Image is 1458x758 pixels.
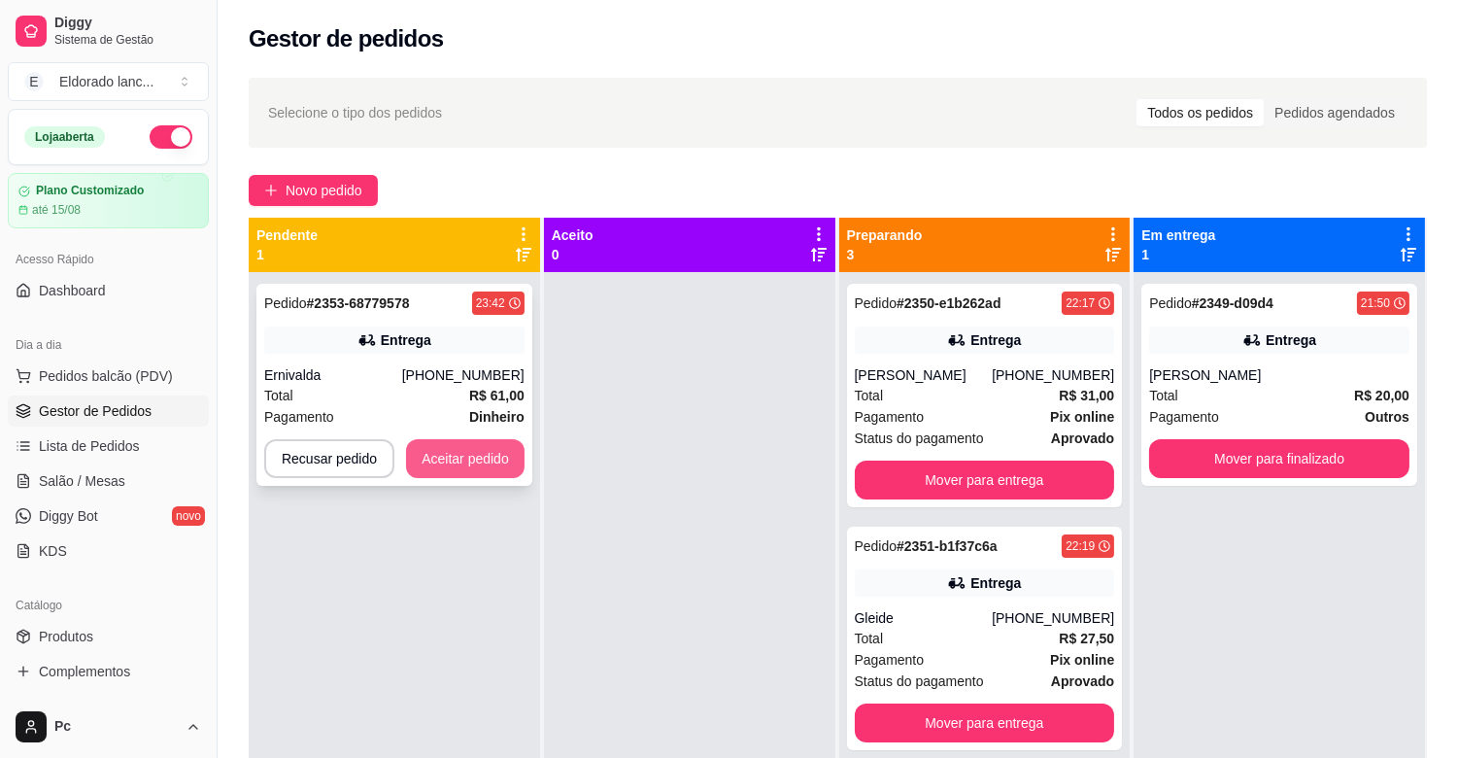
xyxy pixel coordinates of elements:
[855,406,925,428] span: Pagamento
[8,396,209,427] a: Gestor de Pedidos
[8,329,209,361] div: Dia a dia
[264,385,293,406] span: Total
[39,506,98,526] span: Diggy Bot
[402,365,525,385] div: [PHONE_NUMBER]
[8,500,209,532] a: Diggy Botnovo
[1059,388,1114,403] strong: R$ 31,00
[8,621,209,652] a: Produtos
[150,125,192,149] button: Alterar Status
[552,225,593,245] p: Aceito
[264,295,307,311] span: Pedido
[1149,295,1192,311] span: Pedido
[552,245,593,264] p: 0
[54,15,201,32] span: Diggy
[847,225,923,245] p: Preparando
[8,275,209,306] a: Dashboard
[264,184,278,197] span: plus
[307,295,410,311] strong: # 2353-68779578
[1149,365,1409,385] div: [PERSON_NAME]
[8,244,209,275] div: Acesso Rápido
[406,439,525,478] button: Aceitar pedido
[1365,409,1409,425] strong: Outros
[8,465,209,497] a: Salão / Mesas
[1266,330,1316,350] div: Entrega
[1192,295,1273,311] strong: # 2349-d09d4
[39,627,93,646] span: Produtos
[268,102,442,123] span: Selecione o tipo dos pedidos
[855,628,884,649] span: Total
[1051,673,1114,689] strong: aprovado
[8,361,209,392] button: Pedidos balcão (PDV)
[249,23,444,54] h2: Gestor de pedidos
[256,245,318,264] p: 1
[39,662,130,681] span: Complementos
[8,62,209,101] button: Select a team
[54,718,178,736] span: Pc
[8,656,209,687] a: Complementos
[39,281,106,300] span: Dashboard
[476,295,505,311] div: 23:42
[1361,295,1390,311] div: 21:50
[1141,225,1215,245] p: Em entrega
[855,538,898,554] span: Pedido
[897,295,1000,311] strong: # 2350-e1b262ad
[855,608,993,628] div: Gleide
[264,439,394,478] button: Recusar pedido
[1149,439,1409,478] button: Mover para finalizado
[1149,385,1178,406] span: Total
[855,385,884,406] span: Total
[39,366,173,386] span: Pedidos balcão (PDV)
[59,72,153,91] div: Eldorado lanc ...
[855,461,1115,500] button: Mover para entrega
[855,704,1115,742] button: Mover para entrega
[855,428,984,449] span: Status do pagamento
[8,8,209,54] a: DiggySistema de Gestão
[39,401,152,421] span: Gestor de Pedidos
[256,225,318,245] p: Pendente
[8,431,209,462] a: Lista de Pedidos
[54,32,201,48] span: Sistema de Gestão
[855,295,898,311] span: Pedido
[1141,245,1215,264] p: 1
[855,365,993,385] div: [PERSON_NAME]
[855,649,925,671] span: Pagamento
[469,409,525,425] strong: Dinheiro
[855,671,984,692] span: Status do pagamento
[24,72,44,91] span: E
[970,330,1021,350] div: Entrega
[24,126,105,148] div: Loja aberta
[1059,631,1114,646] strong: R$ 27,50
[897,538,998,554] strong: # 2351-b1f37c6a
[847,245,923,264] p: 3
[1136,99,1264,126] div: Todos os pedidos
[39,471,125,491] span: Salão / Mesas
[36,184,144,198] article: Plano Customizado
[39,436,140,456] span: Lista de Pedidos
[1066,538,1095,554] div: 22:19
[39,541,67,561] span: KDS
[469,388,525,403] strong: R$ 61,00
[1354,388,1409,403] strong: R$ 20,00
[1066,295,1095,311] div: 22:17
[1051,431,1114,446] strong: aprovado
[264,406,334,428] span: Pagamento
[381,330,431,350] div: Entrega
[286,180,362,201] span: Novo pedido
[992,365,1114,385] div: [PHONE_NUMBER]
[249,175,378,206] button: Novo pedido
[264,365,402,385] div: Ernivalda
[1264,99,1406,126] div: Pedidos agendados
[1050,652,1114,668] strong: Pix online
[992,608,1114,628] div: [PHONE_NUMBER]
[970,573,1021,593] div: Entrega
[8,173,209,228] a: Plano Customizadoaté 15/08
[8,535,209,567] a: KDS
[1149,406,1219,428] span: Pagamento
[32,202,81,218] article: até 15/08
[8,590,209,621] div: Catálogo
[8,704,209,750] button: Pc
[1050,409,1114,425] strong: Pix online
